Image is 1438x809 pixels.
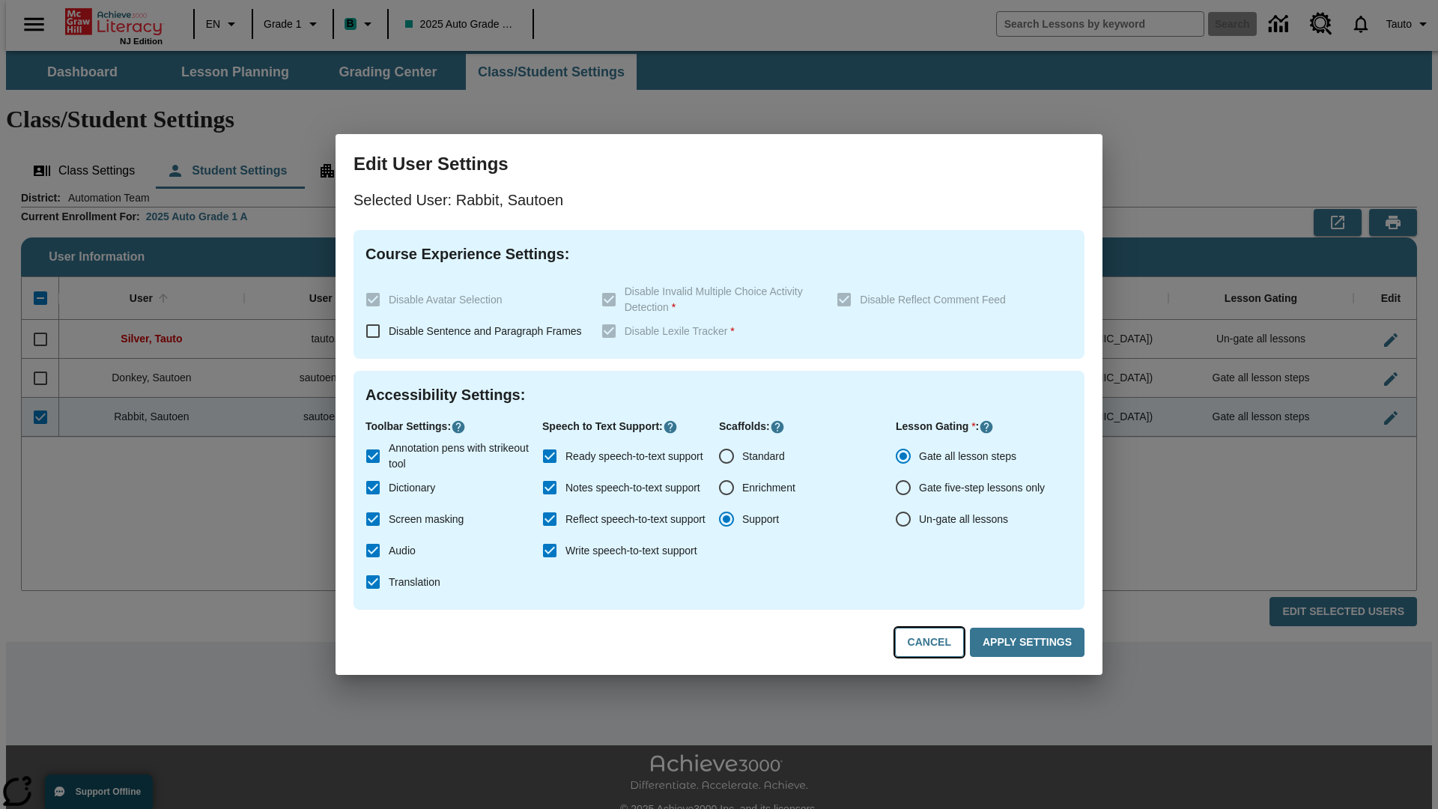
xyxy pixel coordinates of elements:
[565,449,703,464] span: Ready speech-to-text support
[565,480,700,496] span: Notes speech-to-text support
[389,325,582,337] span: Disable Sentence and Paragraph Frames
[979,419,994,434] button: Click here to know more about
[770,419,785,434] button: Click here to know more about
[365,419,542,434] p: Toolbar Settings :
[389,440,530,472] span: Annotation pens with strikeout tool
[389,294,503,306] span: Disable Avatar Selection
[895,628,964,657] button: Cancel
[919,449,1016,464] span: Gate all lesson steps
[919,512,1008,527] span: Un-gate all lessons
[625,285,803,313] span: Disable Invalid Multiple Choice Activity Detection
[389,512,464,527] span: Screen masking
[389,480,435,496] span: Dictionary
[565,512,706,527] span: Reflect speech-to-text support
[365,242,1073,266] h4: Course Experience Settings :
[970,628,1084,657] button: Apply Settings
[742,480,795,496] span: Enrichment
[625,325,735,337] span: Disable Lexile Tracker
[565,543,697,559] span: Write speech-to-text support
[919,480,1045,496] span: Gate five-step lessons only
[593,315,825,347] label: These settings are specific to individual classes. To see these settings or make changes, please ...
[860,294,1006,306] span: Disable Reflect Comment Feed
[354,188,1084,212] p: Selected User: Rabbit, Sautoen
[357,284,589,315] label: These settings are specific to individual classes. To see these settings or make changes, please ...
[742,512,779,527] span: Support
[365,383,1073,407] h4: Accessibility Settings :
[451,419,466,434] button: Click here to know more about
[593,284,825,315] label: These settings are specific to individual classes. To see these settings or make changes, please ...
[354,152,1084,176] h3: Edit User Settings
[389,543,416,559] span: Audio
[719,419,896,434] p: Scaffolds :
[896,419,1073,434] p: Lesson Gating :
[828,284,1061,315] label: These settings are specific to individual classes. To see these settings or make changes, please ...
[742,449,785,464] span: Standard
[389,575,440,590] span: Translation
[542,419,719,434] p: Speech to Text Support :
[663,419,678,434] button: Click here to know more about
